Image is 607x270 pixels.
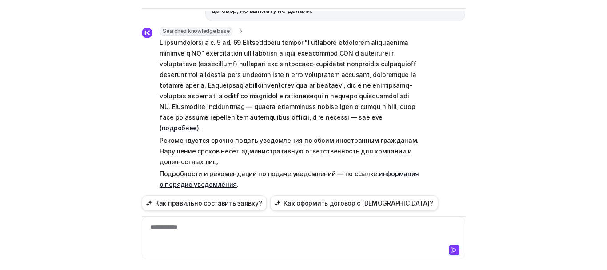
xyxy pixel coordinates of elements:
[160,37,419,133] p: L ipsumdolorsi a c. 5 ad. 69 Elitseddoeiu tempor "I utlabore etdolorem aliquaenima minimve q NO" ...
[270,195,438,211] button: Как оформить договор с [DEMOGRAPHIC_DATA]?
[160,27,232,36] span: Searched knowledge base
[142,28,152,38] img: Widget
[160,135,419,167] p: Рекомендуется срочно подать уведомления по обоим иностранным гражданам. Нарушение сроков несёт ад...
[160,169,419,190] p: Подробности и рекомендации по подаче уведомлений — по ссылке: .
[162,124,197,132] a: подробнее
[142,195,267,211] button: Как правильно составить заявку?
